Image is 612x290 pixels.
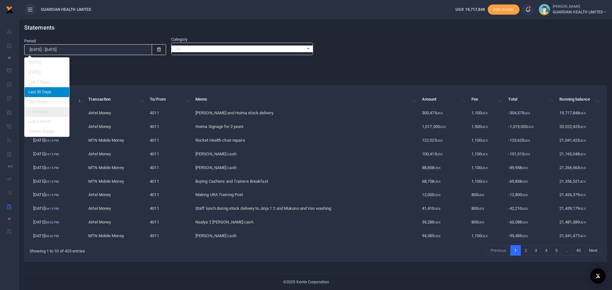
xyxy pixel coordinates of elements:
[25,97,69,107] li: This Month
[146,93,192,106] th: To/From: activate to sort column ascending
[24,24,607,31] h4: Statements
[434,166,441,170] small: UGX
[434,234,441,238] small: UGX
[192,216,419,229] td: Naalya 2 [PERSON_NAME] cash
[45,207,59,210] small: 04:15 PM
[85,120,146,134] td: Airtel Money
[434,193,441,197] small: UGX
[45,193,59,197] small: 04:15 PM
[45,234,59,238] small: 08:42 PM
[556,174,601,188] td: 21,356,521
[6,6,13,14] img: logo-small
[434,207,441,210] small: UGX
[30,147,85,161] td: [DATE]
[556,134,601,147] td: 21,041,423
[488,4,520,15] span: Add money
[419,174,468,188] td: 68,758
[481,234,487,238] small: UGX
[539,4,607,15] a: profile-user [PERSON_NAME] GUARDIAN HEALTH LIMITED
[146,161,192,174] td: 4011
[25,87,69,97] li: Last 30 Days
[481,139,487,142] small: UGX
[505,229,556,243] td: -95,485
[192,134,419,147] td: Rocket Health chair repairs
[468,120,505,134] td: 1,500
[505,134,556,147] td: -123,625
[437,152,443,156] small: UGX
[556,106,601,120] td: 19,717,848
[45,139,59,142] small: 04:15 PM
[146,188,192,202] td: 4011
[5,214,14,224] li: M
[527,125,533,129] small: UGX
[25,67,69,77] li: [DATE]
[25,117,69,127] li: Last 6 Month
[556,161,601,174] td: 21,266,563
[146,174,192,188] td: 4011
[25,58,69,67] li: [DATE]
[468,161,505,174] td: 1,100
[30,229,85,243] td: [DATE]
[192,229,419,243] td: [PERSON_NAME] cash
[30,202,85,216] td: [DATE]
[440,125,446,129] small: UGX
[192,161,419,174] td: [PERSON_NAME] cash
[85,202,146,216] td: Airtel Money
[579,152,586,156] small: UGX
[85,174,146,188] td: MTN Mobile Money
[556,202,601,216] td: 21,439,179
[30,161,85,174] td: [DATE]
[25,107,69,117] li: Last Month
[45,180,59,183] small: 04:15 PM
[146,120,192,134] td: 4011
[24,38,36,44] label: Period
[24,63,607,69] p: Download
[556,188,601,202] td: 21,426,379
[146,134,192,147] td: 4011
[553,4,607,10] small: [PERSON_NAME]
[468,93,505,106] th: Fee: activate to sort column ascending
[590,268,606,284] div: Open Intercom Messenger
[478,221,484,224] small: UGX
[192,202,419,216] td: Staff lunch during stock delivery to Jinja 1 2 and Mukono and Van washing
[192,174,419,188] td: Buying Cashiers and Trainers Breakfast
[541,245,551,256] a: 4
[419,229,468,243] td: 94,385
[419,188,468,202] td: 12,000
[419,120,468,134] td: 1,017,500
[192,106,419,120] td: [PERSON_NAME] and Hoima stock delivery
[468,202,505,216] td: 800
[437,111,443,115] small: UGX
[419,134,468,147] td: 122,525
[522,207,528,210] small: UGX
[522,180,528,183] small: UGX
[24,44,152,55] input: select period
[455,7,485,12] span: UGX 19,717,848
[553,9,607,15] span: GUARDIAN HEALTH LIMITED
[192,93,419,106] th: Memo: activate to sort column ascending
[579,221,586,224] small: UGX
[45,166,59,170] small: 04:15 PM
[522,193,528,197] small: UGX
[488,7,520,11] a: Add money
[419,161,468,174] td: 88,858
[522,221,528,224] small: UGX
[551,245,562,256] a: 5
[505,188,556,202] td: -12,800
[419,202,468,216] td: 41,410
[146,216,192,229] td: 4011
[579,180,586,183] small: UGX
[192,147,419,161] td: [PERSON_NAME] cash
[25,77,69,87] li: Last 7 Days
[85,188,146,202] td: Airtel Money
[30,216,85,229] td: [DATE]
[85,134,146,147] td: MTN Mobile Money
[524,111,530,115] small: UGX
[579,125,586,129] small: UGX
[481,166,487,170] small: UGX
[419,216,468,229] td: 59,288
[468,147,505,161] td: 1,100
[419,93,468,106] th: Amount: activate to sort column ascending
[556,147,601,161] td: 21,165,048
[478,207,484,210] small: UGX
